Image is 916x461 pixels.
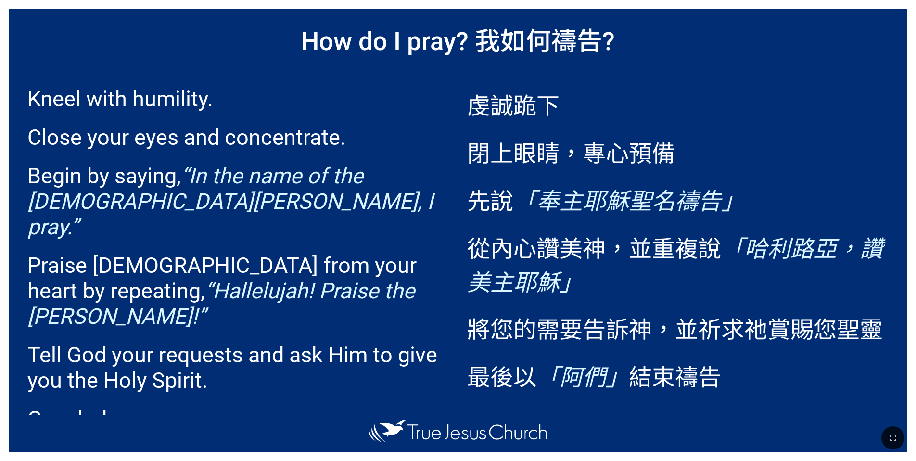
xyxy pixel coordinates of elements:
em: “Hallelujah! Praise the [PERSON_NAME]!” [27,278,415,329]
em: 「阿們」 [536,364,629,391]
p: 將您的需要告訴神，並祈求祂賞賜您聖靈 [467,311,889,345]
p: Close your eyes and concentrate. [27,125,449,150]
p: Begin by saying, [27,163,449,240]
h1: How do I pray? 我如何禱告? [9,9,907,69]
p: 最後以 結束禱告 [467,359,889,392]
p: 從內心讚美神，並重複說 [467,230,889,297]
em: 「哈利路亞，讚美主耶穌」 [467,235,883,296]
p: Conclude your prayer with, [27,406,449,457]
em: “In the name of the [DEMOGRAPHIC_DATA][PERSON_NAME], I pray.” [27,163,433,240]
p: Praise [DEMOGRAPHIC_DATA] from your heart by repeating, [27,253,449,329]
em: 「奉主耶穌聖名禱告」 [513,188,744,215]
p: 先說 [467,182,889,216]
p: 閉上眼睛，專心預備 [467,135,889,168]
p: Tell God your requests and ask Him to give you the Holy Spirit. [27,342,449,393]
p: Kneel with humility. [27,86,449,112]
p: 虔誠跪下 [467,87,889,121]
